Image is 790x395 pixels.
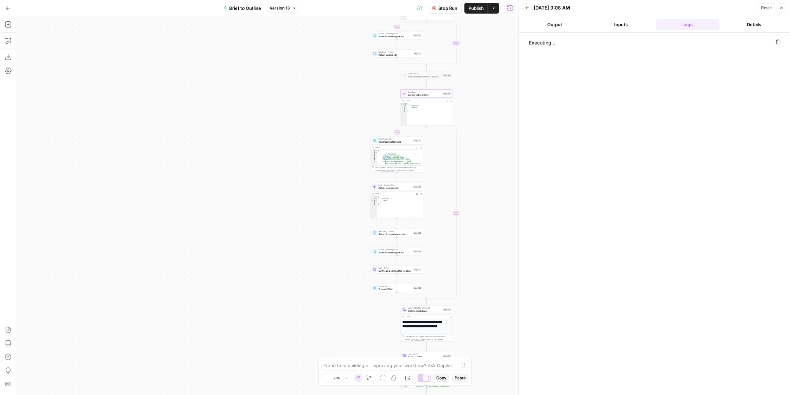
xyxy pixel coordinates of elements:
[379,230,412,233] span: Run Code · Python
[371,137,423,173] div: Read from GridRead Competitor GridStep 383Output[ { "__id":"12678765", "Competitor":"Drata", "URL...
[408,93,442,96] span: Enrich with context
[371,196,377,198] div: 1
[371,31,423,39] div: Search Knowledge BaseSearch Knowledge BaseStep 370
[229,5,261,12] span: Brief to Outline
[408,309,442,312] span: Outline markdown
[375,198,377,200] span: Toggle code folding, rows 2 through 4
[589,19,653,30] button: Inputs
[408,72,442,75] span: LLM · GPT-5
[443,308,452,311] div: Step 376
[523,19,587,30] button: Output
[379,32,412,35] span: Search Knowledge Base
[379,51,412,53] span: Run Code · Python
[371,247,423,255] div: Search Knowledge BaseSearch Knowledge BaseStep 389
[379,53,412,56] span: Return unique list
[401,385,409,395] div: 6
[426,65,427,71] g: Edge from step_354-conditional-end to step_369
[375,192,414,195] div: Output
[397,126,427,136] g: Edge from step_382 to step_383
[408,353,442,356] span: LLM · GPT-5
[413,34,422,37] div: Step 370
[379,184,412,186] span: LLM · Gemini 2.5 Pro
[656,19,720,30] button: Logs
[401,103,407,105] div: 1
[400,71,453,79] div: LLM · GPT-5Add semantic terms + secondary kwStep 369
[413,250,422,253] div: Step 389
[379,251,412,254] span: Search Knowledge Base
[371,50,423,58] div: Run Code · PythonReturn unique listStep 371
[397,58,427,66] g: Edge from step_371 to step_354-conditional-end
[405,315,448,318] div: Output
[371,159,377,161] div: 6
[379,140,412,143] span: Read Competitor Grid
[371,150,377,152] div: 1
[469,5,484,12] span: Publish
[413,231,422,234] div: Step 385
[443,74,452,77] div: Step 369
[427,126,457,300] g: Edge from step_382 to step_382-conditional-end
[397,39,398,49] g: Edge from step_370 to step_371
[436,375,446,381] span: Copy
[397,219,398,229] g: Edge from step_384 to step_385
[371,200,377,202] div: 3
[434,374,449,382] button: Copy
[401,108,407,110] div: 4
[408,75,442,78] span: Add semantic terms + secondary kw
[405,99,444,102] div: Output
[397,255,398,265] g: Edge from step_389 to step_390
[379,269,412,272] span: Synthesize competitor insights
[371,201,377,203] div: 4
[401,110,407,112] div: 5
[375,166,422,172] div: This output is too large & has been abbreviated for review. to view the full content.
[455,375,466,381] span: Paste
[408,355,442,359] span: Outline JSON
[405,105,407,107] span: Toggle code folding, rows 2 through 4
[397,237,398,247] g: Edge from step_385 to step_389
[405,335,452,341] div: This output is too large & has been abbreviated for review. to view the full content.
[375,151,377,154] span: Toggle code folding, rows 2 through 8
[379,267,412,269] span: LLM · GPT-4.1
[379,232,412,236] span: Return Comparison context
[371,266,423,274] div: LLM · GPT-4.1Synthesize competitor insightsStep 390
[397,20,427,31] g: Edge from step_354 to step_370
[270,5,290,11] span: Version 13
[333,375,340,381] span: 50%
[443,354,452,357] div: Step 372
[371,154,377,156] div: 3
[371,198,377,200] div: 2
[397,292,427,300] g: Edge from step_392 to step_382-conditional-end
[379,138,412,140] span: Read from Grid
[371,203,377,205] div: 5
[722,19,786,30] button: Details
[371,155,377,157] div: 4
[408,307,442,309] span: LLM · [PERSON_NAME] 4.1
[452,374,469,382] button: Paste
[427,20,457,66] g: Edge from step_354 to step_354-conditional-end
[426,299,427,305] g: Edge from step_382-conditional-end to step_376
[400,90,453,126] div: ConditionEnrich with contextStep 382Output{ "companies":[ "Vanta" ]}
[426,342,427,352] g: Edge from step_376 to step_372
[401,107,407,109] div: 3
[443,92,452,95] div: Step 382
[464,3,488,14] button: Publish
[397,274,398,284] g: Edge from step_390 to step_392
[413,185,422,188] div: Step 384
[411,338,424,340] span: Copy the output
[400,352,453,388] div: LLM · GPT-5Outline JSONStep 372Output{ "introduction":"*Open with why fintech compliance matters—...
[405,103,407,105] span: Toggle code folding, rows 1 through 5
[438,5,457,12] span: Stop Run
[527,37,783,48] span: Executing...
[375,146,414,149] div: Output
[379,287,412,291] span: Format JSON
[371,157,377,159] div: 5
[371,183,423,219] div: LLM · Gemini 2.5 ProReturn company listStep 384Output{ "companies":[ "Vanta" ]}
[382,169,394,171] span: Copy the output
[371,151,377,154] div: 2
[413,268,422,271] div: Step 390
[414,52,422,55] div: Step 371
[219,3,265,14] button: Brief to Outline
[379,248,412,251] span: Search Knowledge Base
[413,139,422,142] div: Step 383
[397,173,398,182] g: Edge from step_383 to step_384
[758,3,775,12] button: Reset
